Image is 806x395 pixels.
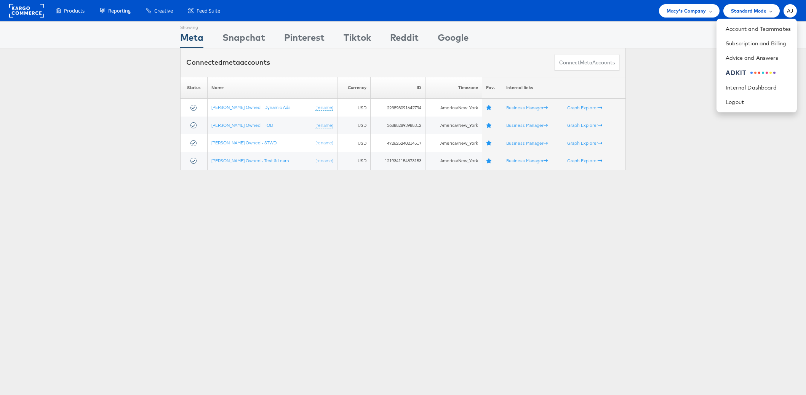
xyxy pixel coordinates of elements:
td: 472625240214517 [370,134,425,152]
a: Business Manager [506,158,548,163]
td: America/New_York [425,99,482,117]
td: America/New_York [425,117,482,134]
span: Standard Mode [731,7,766,15]
a: Graph Explorer [567,158,602,163]
div: Tiktok [344,31,371,48]
span: meta [222,58,240,67]
div: ADKIT [726,69,747,77]
a: Graph Explorer [567,140,602,146]
span: Creative [154,7,173,14]
a: Graph Explorer [567,105,602,110]
td: USD [337,117,370,134]
a: Internal Dashboard [726,84,791,91]
span: Products [64,7,85,14]
th: Timezone [425,77,482,99]
td: 223898091642794 [370,99,425,117]
button: ConnectmetaAccounts [554,54,620,71]
span: Reporting [108,7,131,14]
a: [PERSON_NAME] Owned - STWD [211,140,277,146]
a: (rename) [315,122,333,129]
td: USD [337,99,370,117]
td: America/New_York [425,152,482,170]
td: America/New_York [425,134,482,152]
a: (rename) [315,140,333,146]
a: [PERSON_NAME] Owned - Test & Learn [211,158,289,163]
div: Pinterest [284,31,325,48]
a: Advice and Answers [726,54,791,62]
th: Currency [337,77,370,99]
a: Business Manager [506,140,548,146]
th: Name [207,77,337,99]
th: ID [370,77,425,99]
span: Feed Suite [197,7,220,14]
th: Status [181,77,208,99]
div: Google [438,31,469,48]
a: (rename) [315,158,333,164]
a: ADKIT [726,69,791,77]
a: Business Manager [506,122,548,128]
a: (rename) [315,104,333,111]
a: Logout [726,98,791,106]
td: USD [337,134,370,152]
div: Showing [180,22,203,31]
div: Connected accounts [186,58,270,67]
a: Graph Explorer [567,122,602,128]
span: Macy's Company [667,7,706,15]
div: Reddit [390,31,419,48]
div: Meta [180,31,203,48]
td: USD [337,152,370,170]
td: 1219341154873153 [370,152,425,170]
a: Subscription and Billing [726,40,791,47]
a: Business Manager [506,105,548,110]
div: Snapchat [222,31,265,48]
a: [PERSON_NAME] Owned - Dynamic Ads [211,104,291,110]
a: Account and Teammates [726,25,791,33]
span: AJ [787,8,793,13]
td: 368852893985312 [370,117,425,134]
span: meta [580,59,592,66]
a: [PERSON_NAME] Owned - FOB [211,122,273,128]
